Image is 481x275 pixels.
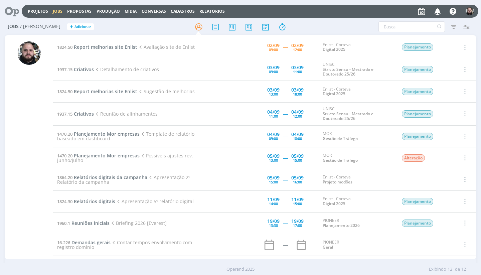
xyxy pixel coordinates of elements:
span: Reuniões iniciais [71,220,110,226]
a: Gestão de Tráfego [323,136,358,141]
div: Enlist - Corteva [323,175,391,184]
div: 11/09 [267,197,280,202]
span: / [PERSON_NAME] [20,24,60,29]
span: ----- [283,66,288,73]
a: Digital 2025 [323,46,345,52]
div: 16:00 [293,180,302,184]
div: 05/09 [267,154,280,158]
div: 11:00 [269,114,278,118]
div: 11:00 [293,70,302,74]
div: ----- [283,243,288,247]
div: 04/09 [291,132,304,137]
div: MOR [323,131,391,141]
span: 12 [461,266,466,273]
span: Propostas [67,8,92,14]
span: 1960.1 [57,220,70,226]
a: 1824.50Report melhorias site Enlist [57,88,137,95]
img: G [17,41,41,65]
span: Planejamento [402,133,433,140]
span: Contar tempos envolvimento com registro domínio [57,239,192,250]
span: 1470.20 [57,153,72,159]
span: Template de relatório baseado em dashboard [57,131,194,142]
span: Apresentação 2º Relatório da campanha [57,174,190,185]
span: ----- [283,88,288,95]
span: ----- [283,44,288,50]
span: Detalhamento de criativos [94,66,159,73]
span: 16.226 [57,240,70,246]
span: Planejamento [402,43,433,51]
span: Planejamento [402,220,433,227]
span: Planejamento Mor empresas [74,131,140,137]
div: Enlist - Corteva [323,87,391,97]
div: 18:00 [293,92,302,96]
div: 15:00 [293,158,302,162]
div: 02/09 [291,43,304,48]
div: 03/09 [291,88,304,92]
span: Jobs [8,24,19,29]
span: 1937.15 [57,66,72,73]
div: 03/09 [267,88,280,92]
a: 1470.20Planejamento Mor empresas [57,131,140,137]
div: 13:00 [269,92,278,96]
div: 13:30 [269,224,278,227]
span: Relatórios digitais da campanha [74,174,147,180]
div: 17:00 [293,224,302,227]
a: Mídia [125,8,137,14]
span: Reunião de alinhamentos [94,111,157,117]
div: MOR [323,153,391,163]
a: Produção [97,8,120,14]
a: Stricto Sensu - Mestrado e Doutorado 25/26 [323,111,373,121]
div: 05/09 [291,175,304,180]
div: 12:00 [293,114,302,118]
span: 13 [448,266,452,273]
a: 1937.15Criativos [57,66,94,73]
div: UNISC [323,107,391,121]
span: ----- [283,220,288,226]
div: 19/09 [291,219,304,224]
div: 05/09 [291,154,304,158]
div: Enlist - Corteva [323,196,391,206]
div: 03/09 [291,65,304,70]
button: Produção [95,9,122,14]
button: Mídia [123,9,139,14]
span: + [70,23,73,30]
div: 03/09 [267,65,280,70]
span: Planejamento [402,88,433,95]
button: Propostas [65,9,94,14]
a: Jobs [53,8,62,14]
a: 1470.20Planejamento Mor empresas [57,152,140,159]
span: ----- [283,176,288,183]
span: Alteração [402,154,425,162]
a: 1824.30Relatórios digitais [57,198,115,204]
div: 04/09 [267,132,280,137]
a: 16.226Demandas gerais [57,239,111,246]
div: PIONEER [323,240,391,250]
span: Planejamento [402,198,433,205]
a: Projetos [28,8,48,14]
span: Adicionar [74,25,91,29]
a: 1824.50Report melhorias site Enlist [57,44,137,50]
a: Gestão de Tráfego [323,157,358,163]
span: Briefing 2026 [Everest] [110,220,166,226]
span: Apresentação 5º relatório digital [115,198,193,204]
input: Busca [378,21,445,32]
span: 1824.30 [57,198,72,204]
span: ----- [283,198,288,204]
span: Avaliação site de Enlist [137,44,194,50]
button: Cadastros [169,9,197,14]
div: 15:00 [293,202,302,205]
a: Digital 2025 [323,91,345,97]
span: ----- [283,133,288,139]
span: ----- [283,111,288,117]
span: 1824.50 [57,44,72,50]
span: 1824.50 [57,89,72,95]
button: Conversas [140,9,168,14]
a: 1864.20Relatórios digitais da campanha [57,174,147,180]
span: Criativos [74,66,94,73]
div: UNISC [323,62,391,77]
span: 1470.20 [57,131,72,137]
div: 04/09 [267,110,280,114]
a: Projeto modões [323,179,352,185]
div: 19/09 [267,219,280,224]
a: Relatórios [199,8,225,14]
